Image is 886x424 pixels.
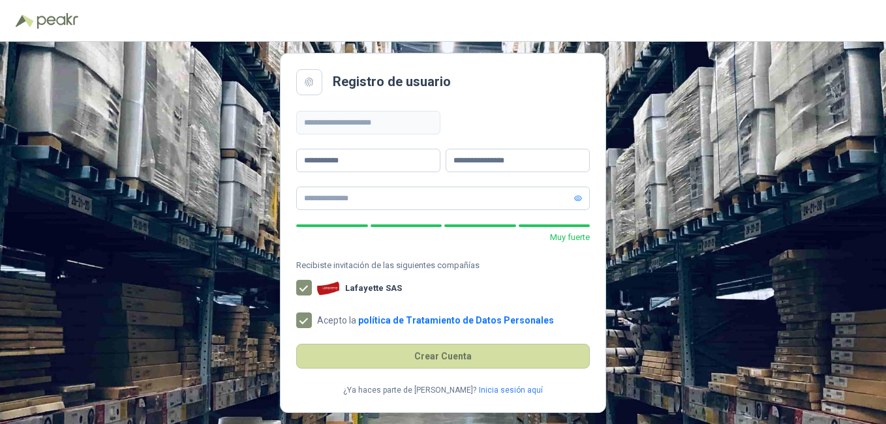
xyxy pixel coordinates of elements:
h2: Registro de usuario [333,72,451,92]
span: Recibiste invitación de las siguientes compañías [296,259,590,272]
img: Company Logo [317,277,340,299]
a: Inicia sesión aquí [479,384,543,397]
span: eye [574,194,582,202]
p: ¿Ya haces parte de [PERSON_NAME]? [343,384,476,397]
img: Logo [16,14,34,27]
a: política de Tratamiento de Datos Personales [358,315,554,326]
span: Acepto la [312,316,559,325]
button: Crear Cuenta [296,344,590,369]
b: Lafayette SAS [345,284,402,292]
img: Peakr [37,13,78,29]
p: Muy fuerte [296,231,590,244]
